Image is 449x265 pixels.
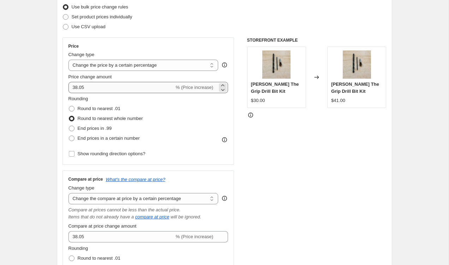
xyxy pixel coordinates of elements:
[78,255,120,261] span: Round to nearest .01
[78,151,145,156] span: Show rounding direction options?
[68,214,134,219] i: Items that do not already have a
[78,135,140,141] span: End prices in a certain number
[68,223,137,229] span: Compare at price change amount
[72,4,128,10] span: Use bulk price change rules
[106,177,166,182] button: What's the compare at price?
[176,234,213,239] span: % (Price increase)
[68,185,95,191] span: Change type
[221,61,228,68] div: help
[251,97,265,104] div: $30.00
[78,106,120,111] span: Round to nearest .01
[72,14,132,19] span: Set product prices individually
[343,50,371,79] img: IMG_0011_30_1080x810_6cfc9810-4ed7-49d4-85e8-d901e04b6bf3_80x.jpg
[72,24,106,29] span: Use CSV upload
[247,37,387,43] h6: STOREFRONT EXAMPLE
[176,85,213,90] span: % (Price increase)
[68,207,181,212] i: Compare at prices cannot be less than the actual price.
[331,97,345,104] div: $41.00
[135,214,169,219] button: compare at price
[68,246,88,251] span: Rounding
[262,50,291,79] img: IMG_0011_30_1080x810_6cfc9810-4ed7-49d4-85e8-d901e04b6bf3_80x.jpg
[221,195,228,202] div: help
[68,52,95,57] span: Change type
[68,96,88,101] span: Rounding
[78,116,143,121] span: Round to nearest whole number
[68,176,103,182] h3: Compare at price
[68,231,174,242] input: -15
[331,82,379,94] span: [PERSON_NAME] The Grip Drill Bit Kit
[170,214,201,219] i: will be ignored.
[78,126,112,131] span: End prices in .99
[251,82,299,94] span: [PERSON_NAME] The Grip Drill Bit Kit
[68,74,112,79] span: Price change amount
[68,82,174,93] input: -15
[68,43,79,49] h3: Price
